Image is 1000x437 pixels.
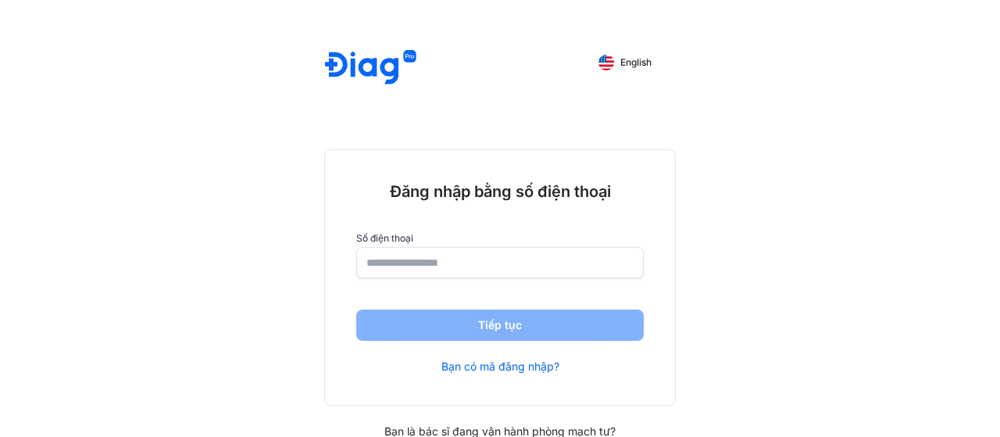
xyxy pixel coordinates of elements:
[587,50,662,75] button: English
[620,57,652,68] span: English
[356,233,644,244] label: Số điện thoại
[598,55,614,70] img: English
[325,50,416,87] img: logo
[356,310,644,341] button: Tiếp tục
[356,181,644,202] div: Đăng nhập bằng số điện thoại
[441,360,559,374] a: Bạn có mã đăng nhập?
